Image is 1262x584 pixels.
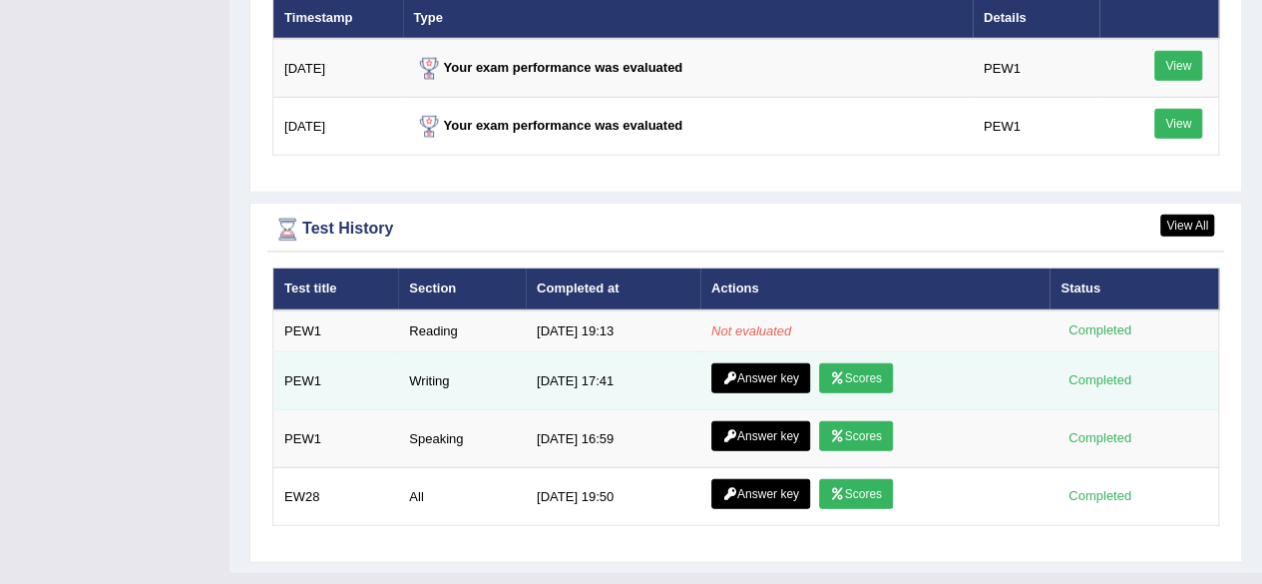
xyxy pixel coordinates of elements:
[414,118,683,133] strong: Your exam performance was evaluated
[711,363,810,393] a: Answer key
[711,479,810,509] a: Answer key
[819,363,893,393] a: Scores
[1060,320,1138,341] div: Completed
[273,352,399,410] td: PEW1
[273,468,399,526] td: EW28
[398,352,526,410] td: Writing
[819,479,893,509] a: Scores
[819,421,893,451] a: Scores
[711,323,791,338] em: Not evaluated
[398,468,526,526] td: All
[1160,215,1214,237] a: View All
[526,468,700,526] td: [DATE] 19:50
[1060,486,1138,507] div: Completed
[1154,51,1202,81] a: View
[526,269,700,310] th: Completed at
[1060,370,1138,391] div: Completed
[398,410,526,468] td: Speaking
[273,310,399,352] td: PEW1
[526,410,700,468] td: [DATE] 16:59
[1050,269,1218,310] th: Status
[973,39,1099,98] td: PEW1
[973,98,1099,156] td: PEW1
[273,269,399,310] th: Test title
[272,215,1219,245] div: Test History
[414,60,683,75] strong: Your exam performance was evaluated
[526,310,700,352] td: [DATE] 19:13
[1154,109,1202,139] a: View
[398,269,526,310] th: Section
[273,98,403,156] td: [DATE]
[711,421,810,451] a: Answer key
[273,39,403,98] td: [DATE]
[700,269,1050,310] th: Actions
[398,310,526,352] td: Reading
[273,410,399,468] td: PEW1
[526,352,700,410] td: [DATE] 17:41
[1060,428,1138,449] div: Completed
